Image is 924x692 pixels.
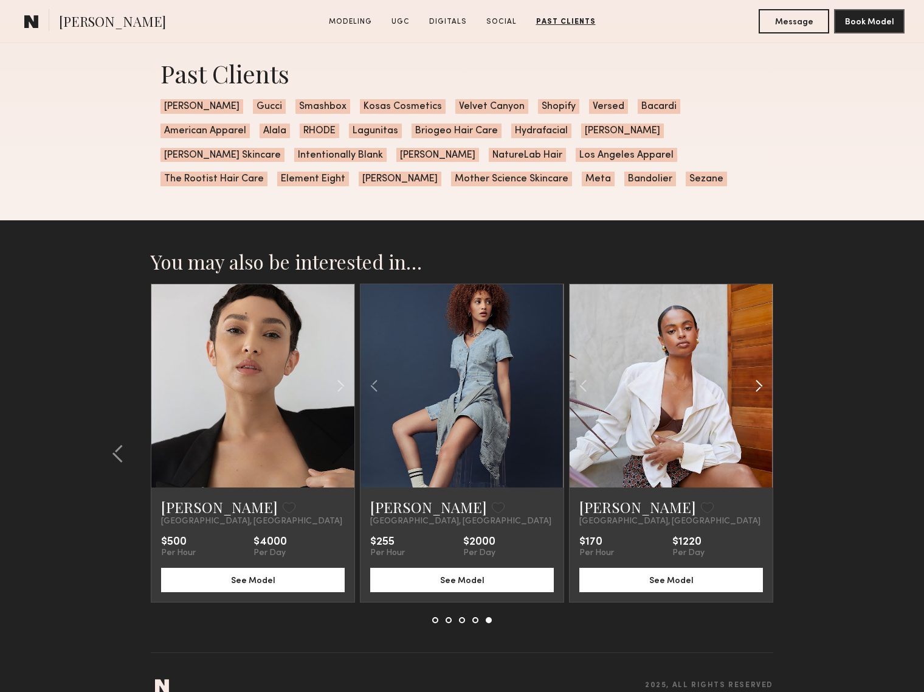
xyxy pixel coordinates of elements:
span: [PERSON_NAME] [581,124,664,138]
a: Social [481,16,522,27]
span: [PERSON_NAME] [160,99,243,114]
a: Digitals [424,16,472,27]
span: Intentionally Blank [294,148,387,163]
span: [PERSON_NAME] Skincare [160,148,284,163]
button: Message [759,9,829,33]
a: Book Model [834,16,905,26]
div: $1220 [672,536,705,548]
div: $255 [370,536,405,548]
span: Alala [260,124,290,138]
span: RHODE [300,124,339,138]
span: Gucci [253,99,286,114]
span: Smashbox [295,99,350,114]
span: Element Eight [277,172,349,186]
button: Book Model [834,9,905,33]
a: See Model [579,575,763,585]
span: NatureLab Hair [489,148,566,163]
span: Sezane [686,172,727,186]
span: American Apparel [160,124,250,138]
span: Mother Science Skincare [451,172,572,186]
a: Modeling [324,16,377,27]
button: See Model [161,568,345,592]
span: [GEOGRAPHIC_DATA], [GEOGRAPHIC_DATA] [579,517,760,526]
div: $2000 [463,536,495,548]
span: Bacardi [638,99,680,114]
span: [GEOGRAPHIC_DATA], [GEOGRAPHIC_DATA] [370,517,551,526]
a: [PERSON_NAME] [579,497,696,517]
div: Per Day [253,548,287,558]
div: Per Hour [370,548,405,558]
div: Per Day [672,548,705,558]
span: [PERSON_NAME] [359,172,441,186]
div: Per Hour [161,548,196,558]
span: Meta [582,172,615,186]
a: UGC [387,16,415,27]
div: Past Clients [160,57,764,89]
div: $4000 [253,536,287,548]
div: Per Hour [579,548,614,558]
div: Per Day [463,548,495,558]
span: [PERSON_NAME] [396,148,479,163]
span: Briogeo Hair Care [412,124,502,138]
span: [PERSON_NAME] [59,12,166,33]
a: [PERSON_NAME] [370,497,487,517]
button: See Model [579,568,763,592]
span: 2025, all rights reserved [645,682,773,690]
a: See Model [370,575,554,585]
span: Hydrafacial [511,124,571,138]
a: Past Clients [531,16,601,27]
span: Bandolier [624,172,676,186]
span: Lagunitas [349,124,402,138]
div: $170 [579,536,614,548]
span: Los Angeles Apparel [576,148,677,163]
span: The Rootist Hair Care [160,172,267,186]
a: [PERSON_NAME] [161,497,278,517]
h2: You may also be interested in… [151,250,773,274]
span: Versed [589,99,628,114]
button: See Model [370,568,554,592]
span: Shopify [538,99,579,114]
span: Velvet Canyon [455,99,528,114]
div: $500 [161,536,196,548]
span: Kosas Cosmetics [360,99,446,114]
span: [GEOGRAPHIC_DATA], [GEOGRAPHIC_DATA] [161,517,342,526]
a: See Model [161,575,345,585]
